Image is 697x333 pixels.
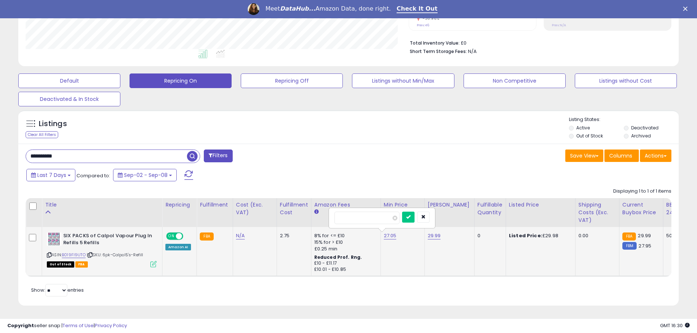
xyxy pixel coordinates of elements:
button: Listings without Min/Max [352,73,454,88]
button: Filters [204,150,232,162]
label: Archived [631,133,651,139]
label: Active [576,125,590,131]
button: Sep-02 - Sep-08 [113,169,177,181]
small: FBA [622,232,636,241]
div: Displaying 1 to 1 of 1 items [613,188,671,195]
a: N/A [236,232,245,239]
span: Last 7 Days [37,171,66,179]
small: Prev: N/A [552,23,566,27]
li: £0 [410,38,666,47]
div: Fulfillment [200,201,229,209]
span: 2025-09-16 16:30 GMT [660,322,690,329]
div: 2.75 [280,232,306,239]
p: Listing States: [569,116,679,123]
div: Shipping Costs (Exc. VAT) [578,201,616,224]
div: Listed Price [509,201,572,209]
button: Columns [604,150,639,162]
span: | SKU: 6pk-Calpol5's-Refill [87,252,143,258]
div: Min Price [384,201,421,209]
a: 27.05 [384,232,397,239]
div: Fulfillable Quantity [477,201,503,216]
div: [PERSON_NAME] [428,201,471,209]
img: 61sfsHy5W+L._SL40_.jpg [47,232,61,246]
a: Terms of Use [63,322,94,329]
span: FBA [75,261,88,268]
small: -36.96% [420,16,439,21]
small: FBA [200,232,213,241]
span: ON [167,233,176,239]
button: Listings without Cost [575,73,677,88]
i: DataHub... [280,5,315,12]
div: Close [683,7,690,11]
label: Deactivated [631,125,659,131]
b: Listed Price: [509,232,542,239]
button: Deactivated & In Stock [18,92,120,106]
button: Last 7 Days [26,169,75,181]
a: Privacy Policy [95,322,127,329]
span: N/A [468,48,477,55]
div: 8% for <= £10 [314,232,375,239]
div: ASIN: [47,232,157,266]
div: Meet Amazon Data, done right. [265,5,391,12]
button: Non Competitive [464,73,566,88]
div: seller snap | | [7,322,127,329]
div: Current Buybox Price [622,201,660,216]
small: Prev: 46 [417,23,429,27]
div: Amazon Fees [314,201,378,209]
b: Short Term Storage Fees: [410,48,467,54]
div: Clear All Filters [26,131,58,138]
span: 27.95 [638,242,651,249]
div: Repricing [165,201,194,209]
b: SIX PACKS of Calpol Vapour Plug In Refills 5 Refills [63,232,152,248]
a: B019FI9UTO [62,252,86,258]
h5: Listings [39,119,67,129]
a: Check It Out [397,5,438,13]
small: Amazon Fees. [314,209,319,215]
div: 15% for > £10 [314,239,375,246]
div: £10.01 - £10.85 [314,266,375,273]
div: Amazon AI [165,244,191,250]
div: 0 [477,232,500,239]
div: BB Share 24h. [666,201,693,216]
span: All listings that are currently out of stock and unavailable for purchase on Amazon [47,261,74,268]
span: Compared to: [76,172,110,179]
b: Reduced Prof. Rng. [314,254,362,260]
div: Title [45,201,159,209]
strong: Copyright [7,322,34,329]
div: £10 - £11.17 [314,260,375,266]
div: 50% [666,232,690,239]
span: Columns [609,152,632,159]
span: Sep-02 - Sep-08 [124,171,168,179]
a: 29.99 [428,232,441,239]
b: Total Inventory Value: [410,40,460,46]
div: Cost (Exc. VAT) [236,201,274,216]
button: Save View [565,150,603,162]
small: FBM [622,242,637,250]
div: £29.98 [509,232,570,239]
label: Out of Stock [576,133,603,139]
span: OFF [182,233,194,239]
span: 29.99 [638,232,651,239]
button: Default [18,73,120,88]
button: Repricing On [130,73,232,88]
div: 0.00 [578,232,614,239]
span: Show: entries [31,287,84,294]
button: Repricing Off [241,73,343,88]
div: Fulfillment Cost [280,201,308,216]
div: £0.25 min [314,246,375,252]
button: Actions [640,150,671,162]
img: Profile image for Georgie [248,3,259,15]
